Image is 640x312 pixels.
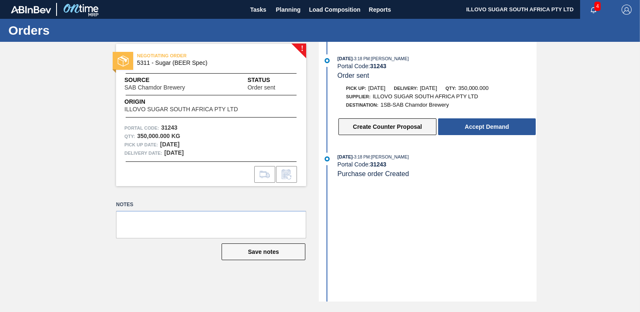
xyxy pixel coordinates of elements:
[124,84,185,91] span: SAB Chamdor Brewery
[580,4,607,15] button: Notifications
[124,76,210,84] span: Source
[338,161,537,168] div: Portal Code:
[370,161,386,168] strong: 31243
[124,141,158,149] span: Pick up Date:
[124,97,259,106] span: Origin
[124,149,162,157] span: Delivery Date:
[594,2,601,11] span: 4
[8,26,157,35] h1: Orders
[276,5,301,15] span: Planning
[161,124,178,131] strong: 31243
[373,93,478,100] span: ILLOVO SUGAR SOUTH AFRICA PTY LTD
[346,102,378,107] span: Destination:
[137,60,289,66] span: 5311 - Sugar (BEER Spec)
[276,166,297,183] div: Inform order change
[248,76,298,84] span: Status
[380,102,449,108] span: 1SB-SAB Chamdor Brewery
[118,56,129,66] img: status
[137,133,180,139] strong: 350,000.000 KG
[338,118,436,135] button: Create Counter Proposal
[137,51,254,60] span: NEGOTIATING ORDER
[394,86,418,91] span: Delivery:
[370,56,409,61] span: : [PERSON_NAME]
[325,156,330,161] img: atual
[222,243,305,260] button: Save notes
[160,141,179,148] strong: [DATE]
[622,5,632,15] img: Logout
[338,170,409,177] span: Purchase order Created
[368,85,385,91] span: [DATE]
[116,199,306,211] label: Notes
[124,132,135,141] span: Qty :
[446,86,456,91] span: Qty:
[370,63,386,69] strong: 31243
[338,72,369,79] span: Order sent
[338,56,353,61] span: [DATE]
[458,85,488,91] span: 350,000.000
[369,5,391,15] span: Reports
[325,58,330,63] img: atual
[11,6,51,13] img: TNhmsLtSVTkK8tSr43FrP2fwEKptu5GPRR3wAAAABJRU5ErkJggg==
[164,149,183,156] strong: [DATE]
[249,5,268,15] span: Tasks
[353,155,370,159] span: - 3:18 PM
[353,56,370,61] span: - 3:18 PM
[420,85,437,91] span: [DATE]
[338,154,353,159] span: [DATE]
[370,154,409,159] span: : [PERSON_NAME]
[124,124,159,132] span: Portal Code:
[309,5,361,15] span: Load Composition
[124,106,238,113] span: ILLOVO SUGAR SOUTH AFRICA PTY LTD
[438,118,536,135] button: Accept Demand
[346,86,366,91] span: Pick up:
[248,84,275,91] span: Order sent
[338,63,537,69] div: Portal Code:
[254,166,275,183] div: Go to Load Composition
[346,94,371,99] span: Supplier:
